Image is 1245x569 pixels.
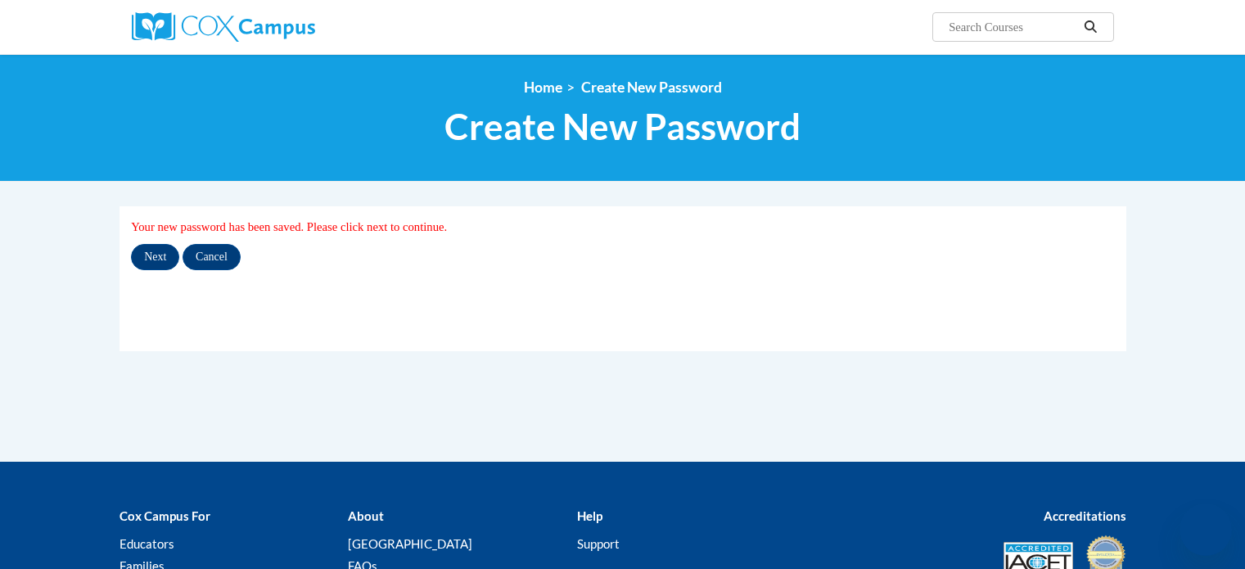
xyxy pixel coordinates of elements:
[131,220,447,233] span: Your new password has been saved. Please click next to continue.
[348,508,384,523] b: About
[581,79,722,96] span: Create New Password
[1078,17,1103,37] button: Search
[1180,504,1232,556] iframe: Button to launch messaging window
[1044,508,1126,523] b: Accreditations
[183,244,241,270] input: Cancel
[524,79,562,96] a: Home
[348,536,472,551] a: [GEOGRAPHIC_DATA]
[120,536,174,551] a: Educators
[131,244,179,270] input: Next
[120,508,210,523] b: Cox Campus For
[132,12,315,42] img: Cox Campus
[132,12,443,42] a: Cox Campus
[947,17,1078,37] input: Search Courses
[577,536,620,551] a: Support
[444,105,801,148] span: Create New Password
[577,508,602,523] b: Help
